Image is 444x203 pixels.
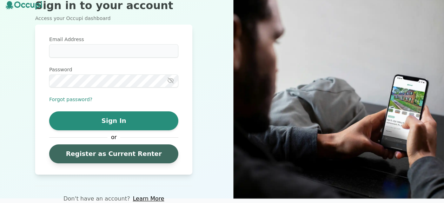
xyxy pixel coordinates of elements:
label: Email Address [49,36,178,43]
button: Sign In [49,111,178,130]
button: Forgot password? [49,96,92,103]
a: Register as Current Renter [49,144,178,163]
label: Password [49,66,178,73]
a: Learn More [133,195,164,203]
p: Don't have an account? [64,195,130,203]
span: or [107,133,120,142]
p: Access your Occupi dashboard [35,15,192,22]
